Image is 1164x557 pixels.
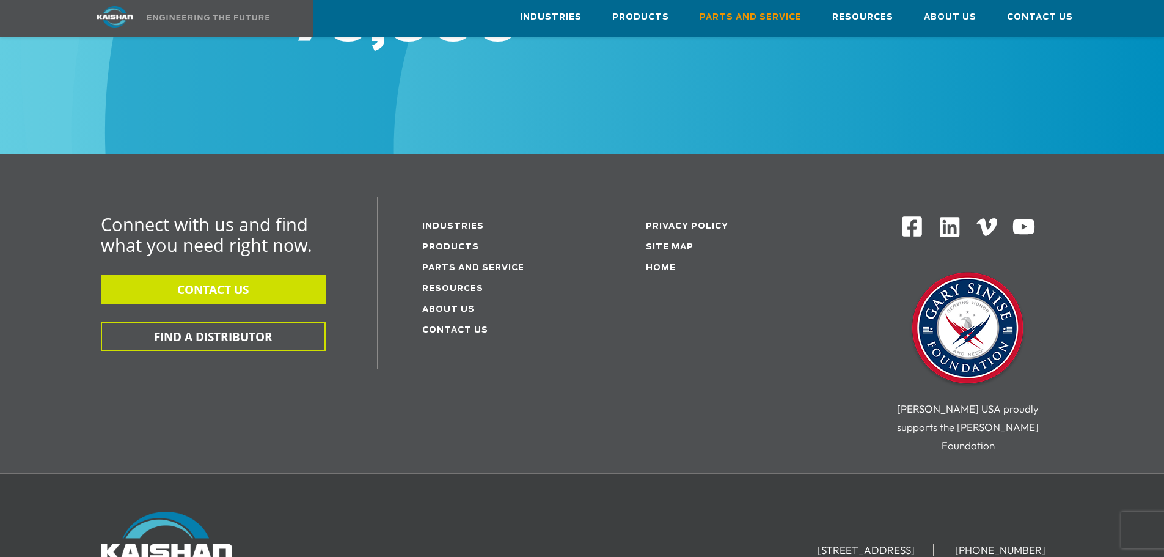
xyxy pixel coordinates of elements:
[612,1,669,34] a: Products
[897,402,1039,452] span: [PERSON_NAME] USA proudly supports the [PERSON_NAME] Foundation
[832,10,893,24] span: Resources
[700,1,802,34] a: Parts and Service
[422,243,479,251] a: Products
[422,285,483,293] a: Resources
[422,306,475,314] a: About Us
[646,223,728,231] a: Privacy Policy
[646,264,676,272] a: Home
[520,1,582,34] a: Industries
[938,215,962,239] img: Linkedin
[901,215,923,238] img: Facebook
[147,15,269,20] img: Engineering the future
[520,10,582,24] span: Industries
[1007,10,1073,24] span: Contact Us
[937,544,1064,556] li: [PHONE_NUMBER]
[422,223,484,231] a: Industries
[907,268,1029,391] img: Gary Sinise Foundation
[924,1,976,34] a: About Us
[101,322,326,351] button: FIND A DISTRIBUTOR
[422,326,488,334] a: Contact Us
[976,218,997,236] img: Vimeo
[422,264,524,272] a: Parts and service
[101,275,326,304] button: CONTACT US
[1012,215,1036,239] img: Youtube
[612,10,669,24] span: Products
[69,6,161,28] img: kaishan logo
[924,10,976,24] span: About Us
[101,212,312,257] span: Connect with us and find what you need right now.
[646,243,694,251] a: Site Map
[588,2,873,40] span: compressors are manufactured every year
[1007,1,1073,34] a: Contact Us
[799,544,934,556] li: [STREET_ADDRESS]
[832,1,893,34] a: Resources
[700,10,802,24] span: Parts and Service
